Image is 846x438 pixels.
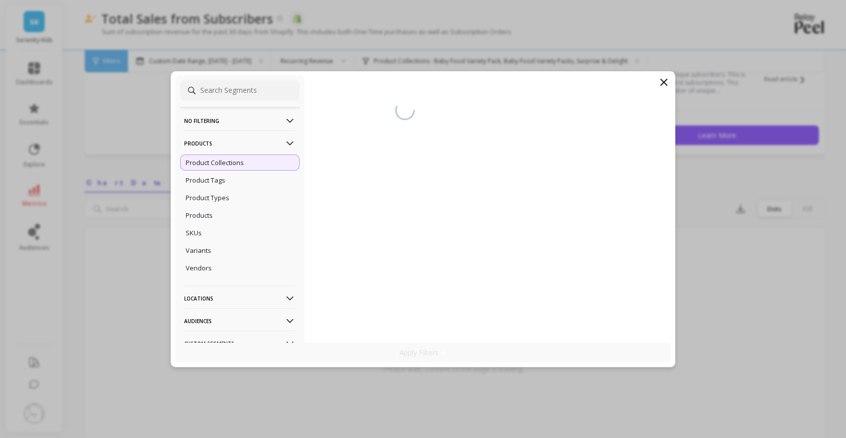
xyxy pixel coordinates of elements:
[184,108,296,133] p: No filtering
[184,285,296,311] p: Locations
[184,130,296,156] p: Products
[180,80,300,100] input: Search Segments
[186,246,211,255] p: Variants
[186,176,225,185] p: Product Tags
[186,211,213,220] p: Products
[399,348,447,357] p: Apply Filters
[186,158,244,167] p: Product Collections
[186,263,212,272] p: Vendors
[184,331,296,356] p: Custom Segments
[186,228,202,237] p: SKUs
[184,308,296,334] p: Audiences
[186,193,229,202] p: Product Types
